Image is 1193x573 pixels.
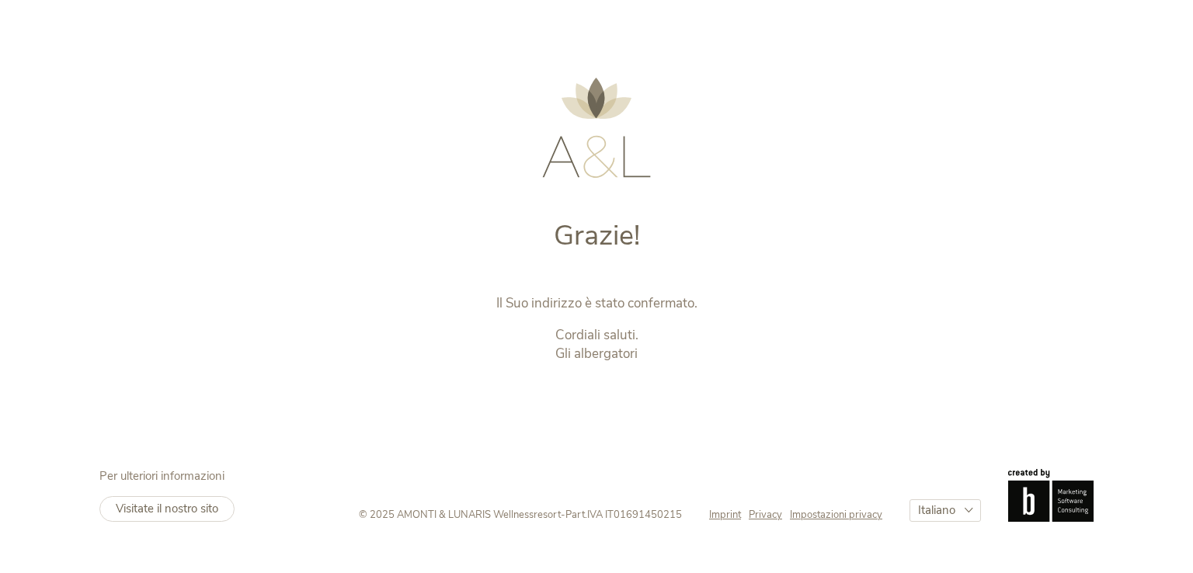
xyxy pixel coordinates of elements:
[542,78,651,178] img: AMONTI & LUNARIS Wellnessresort
[1008,469,1094,522] img: Brandnamic GmbH | Leading Hospitality Solutions
[99,496,235,522] a: Visitate il nostro sito
[359,508,561,522] span: © 2025 AMONTI & LUNARIS Wellnessresort
[273,326,921,363] p: Cordiali saluti. Gli albergatori
[709,508,749,522] a: Imprint
[749,508,790,522] a: Privacy
[565,508,682,522] span: Part.IVA IT01691450215
[554,217,640,255] span: Grazie!
[116,501,218,516] span: Visitate il nostro sito
[561,508,565,522] span: -
[273,294,921,313] p: Il Suo indirizzo è stato confermato.
[99,468,224,484] span: Per ulteriori informazioni
[709,508,741,522] span: Imprint
[790,508,882,522] a: Impostazioni privacy
[749,508,782,522] span: Privacy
